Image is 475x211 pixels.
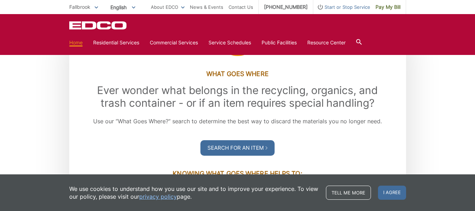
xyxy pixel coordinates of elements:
span: English [105,1,141,13]
p: Use our “What Goes Where?” search to determine the best way to discard the materials you no longe... [85,116,390,126]
h3: Knowing What Goes Where Helps To: [85,170,390,178]
a: Resource Center [307,39,346,46]
a: Service Schedules [208,39,251,46]
a: privacy policy [139,193,177,200]
a: Search For an Item [200,140,275,156]
a: About EDCO [151,3,185,11]
a: Commercial Services [150,39,198,46]
a: Residential Services [93,39,139,46]
a: Home [69,39,83,46]
a: Public Facilities [262,39,297,46]
a: EDCD logo. Return to the homepage. [69,21,128,30]
p: We use cookies to understand how you use our site and to improve your experience. To view our pol... [69,185,319,200]
a: Contact Us [229,3,253,11]
a: News & Events [190,3,223,11]
h3: What Goes Where [85,70,390,78]
h2: Ever wonder what belongs in the recycling, organics, and trash container - or if an item requires... [85,84,390,109]
span: Fallbrook [69,4,90,10]
a: Tell me more [326,186,371,200]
